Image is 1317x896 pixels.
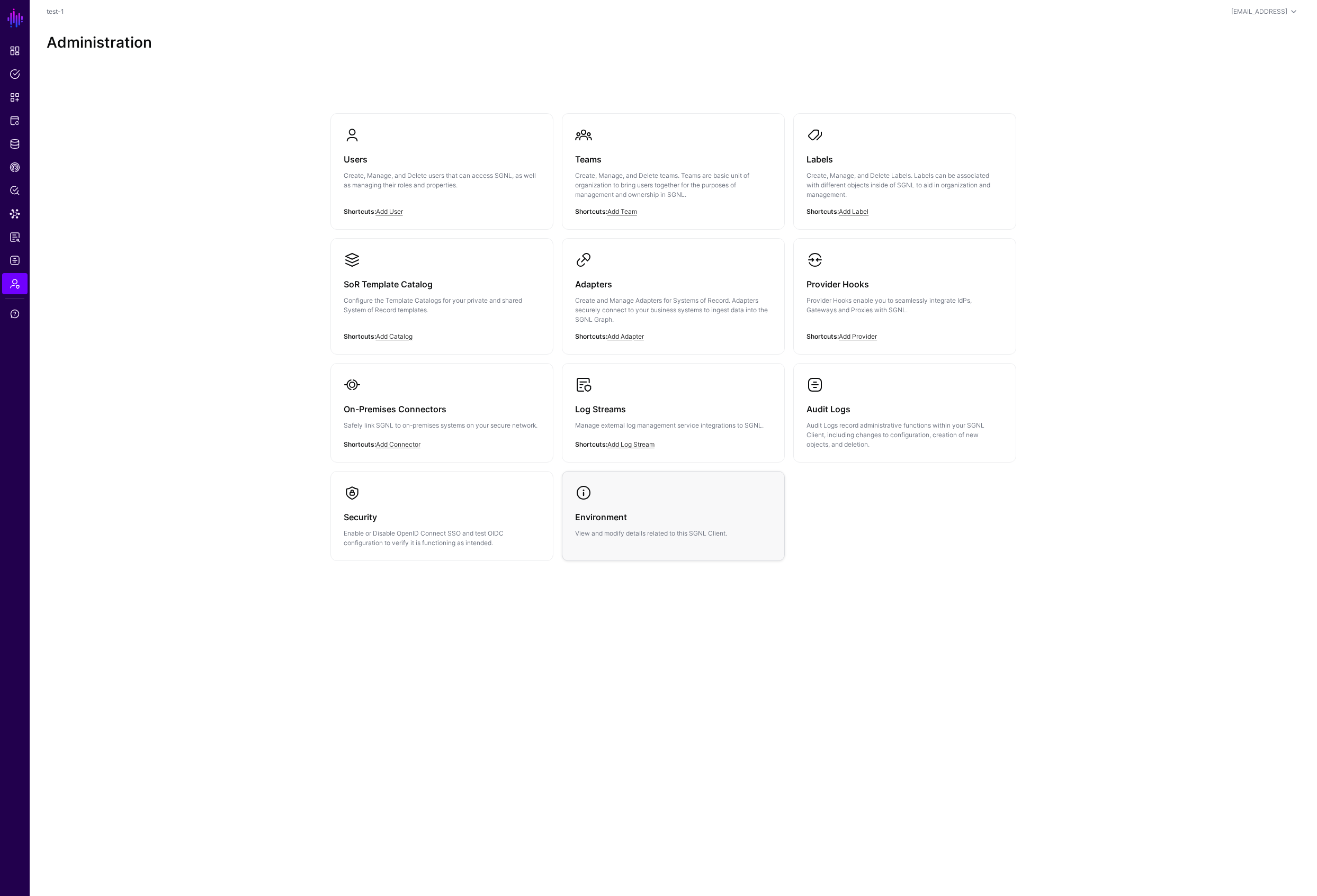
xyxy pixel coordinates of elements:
[807,296,1003,315] p: Provider Hooks enable you to seamlessly integrate IdPs, Gateways and Proxies with SGNL.
[376,332,413,340] a: Add Catalog
[376,207,403,215] a: Add User
[344,440,376,448] strong: Shortcuts:
[607,440,655,448] a: Add Log Stream
[344,171,540,190] p: Create, Manage, and Delete users that can access SGNL, as well as managing their roles and proper...
[807,421,1003,449] p: Audit Logs record administrative functions within your SGNL Client, including changes to configur...
[344,421,540,430] p: Safely link SGNL to on-premises systems on your secure network.
[331,364,553,460] a: On-Premises ConnectorsSafely link SGNL to on-premises systems on your secure network.
[331,239,553,345] a: SoR Template CatalogConfigure the Template Catalogs for your private and shared System of Record ...
[10,162,20,173] span: CAEP Hub
[10,209,20,219] span: Data Lens
[1231,7,1287,16] div: [EMAIL_ADDRESS]
[10,309,20,319] span: Support
[47,34,1300,52] h2: Administration
[562,239,784,354] a: AdaptersCreate and Manage Adapters for Systems of Record. Adapters securely connect to your busin...
[807,171,1003,200] p: Create, Manage, and Delete Labels. Labels can be associated with different objects inside of SGNL...
[575,171,772,200] p: Create, Manage, and Delete teams. Teams are basic unit of organization to bring users together fo...
[575,152,772,167] h3: Teams
[6,6,24,30] a: SGNL
[10,278,20,289] span: Admin
[2,250,28,271] a: Logs
[807,402,1003,417] h3: Audit Logs
[10,255,20,266] span: Logs
[344,510,540,524] h3: Security
[344,207,376,215] strong: Shortcuts:
[2,273,28,294] a: Admin
[2,180,28,201] a: Policy Lens
[794,364,1016,462] a: Audit LogsAudit Logs record administrative functions within your SGNL Client, including changes t...
[47,7,64,15] a: test-1
[344,402,540,417] h3: On-Premises Connectors
[575,402,772,417] h3: Log Streams
[331,114,553,220] a: UsersCreate, Manage, and Delete users that can access SGNL, as well as managing their roles and p...
[575,207,607,215] strong: Shortcuts:
[2,203,28,224] a: Data Lens
[575,277,772,292] h3: Adapters
[575,529,772,538] p: View and modify details related to this SGNL Client.
[344,296,540,315] p: Configure the Template Catalogs for your private and shared System of Record templates.
[10,69,20,79] span: Policies
[2,87,28,108] a: Snippets
[562,364,784,460] a: Log StreamsManage external log management service integrations to SGNL.
[562,114,784,229] a: TeamsCreate, Manage, and Delete teams. Teams are basic unit of organization to bring users togeth...
[607,332,644,340] a: Add Adapter
[2,227,28,248] a: Reports
[575,510,772,524] h3: Environment
[839,332,877,340] a: Add Provider
[10,232,20,242] span: Reports
[794,239,1016,345] a: Provider HooksProvider Hooks enable you to seamlessly integrate IdPs, Gateways and Proxies with S...
[344,332,376,340] strong: Shortcuts:
[807,277,1003,292] h3: Provider Hooks
[2,64,28,85] a: Policies
[575,421,772,430] p: Manage external log management service integrations to SGNL.
[2,157,28,178] a: CAEP Hub
[562,472,784,551] a: EnvironmentView and modify details related to this SGNL Client.
[575,332,607,340] strong: Shortcuts:
[10,46,20,56] span: Dashboard
[10,139,20,149] span: Identity Data Fabric
[376,440,420,448] a: Add Connector
[2,40,28,61] a: Dashboard
[807,152,1003,167] h3: Labels
[2,133,28,155] a: Identity Data Fabric
[2,110,28,131] a: Protected Systems
[794,114,1016,229] a: LabelsCreate, Manage, and Delete Labels. Labels can be associated with different objects inside o...
[344,277,540,292] h3: SoR Template Catalog
[839,207,868,215] a: Add Label
[10,92,20,103] span: Snippets
[575,296,772,324] p: Create and Manage Adapters for Systems of Record. Adapters securely connect to your business syst...
[10,185,20,196] span: Policy Lens
[807,207,839,215] strong: Shortcuts:
[10,115,20,126] span: Protected Systems
[807,332,839,340] strong: Shortcuts:
[607,207,637,215] a: Add Team
[344,529,540,548] p: Enable or Disable OpenID Connect SSO and test OIDC configuration to verify it is functioning as i...
[575,440,607,448] strong: Shortcuts:
[331,472,553,560] a: SecurityEnable or Disable OpenID Connect SSO and test OIDC configuration to verify it is function...
[344,152,540,167] h3: Users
